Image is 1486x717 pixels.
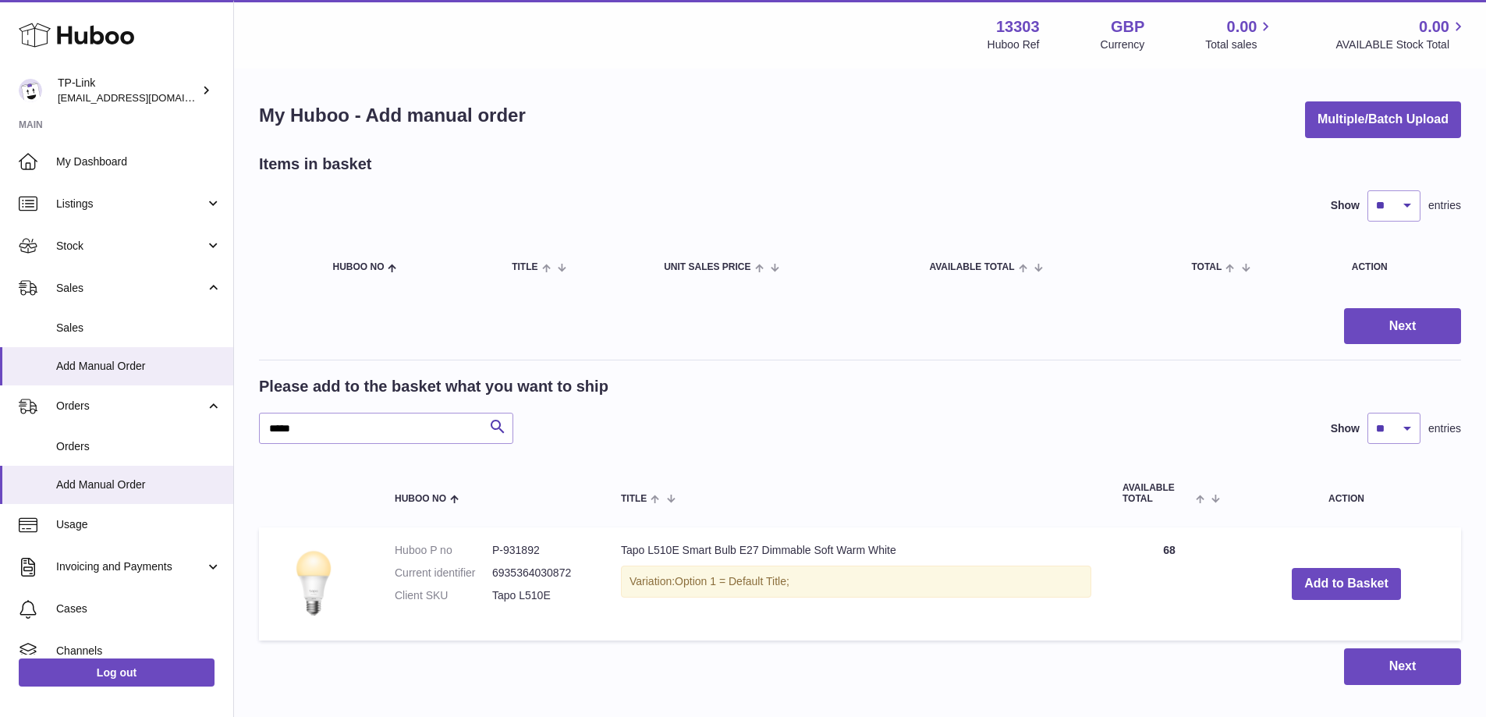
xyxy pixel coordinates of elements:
div: TP-Link [58,76,198,105]
span: Stock [56,239,205,254]
div: Currency [1101,37,1145,52]
a: 0.00 Total sales [1205,16,1275,52]
h1: My Huboo - Add manual order [259,103,526,128]
span: Total [1191,262,1222,272]
th: Action [1232,467,1461,519]
span: 0.00 [1227,16,1257,37]
h2: Please add to the basket what you want to ship [259,376,608,397]
button: Next [1344,648,1461,685]
dt: Huboo P no [395,543,492,558]
h2: Items in basket [259,154,372,175]
span: Listings [56,197,205,211]
img: gaby.chen@tp-link.com [19,79,42,102]
button: Multiple/Batch Upload [1305,101,1461,138]
span: entries [1428,198,1461,213]
td: Tapo L510E Smart Bulb E27 Dimmable Soft Warm White [605,527,1107,641]
strong: 13303 [996,16,1040,37]
span: Usage [56,517,222,532]
strong: GBP [1111,16,1144,37]
span: [EMAIL_ADDRESS][DOMAIN_NAME] [58,91,229,104]
span: entries [1428,421,1461,436]
span: My Dashboard [56,154,222,169]
button: Add to Basket [1292,568,1401,600]
span: Huboo no [332,262,384,272]
span: Huboo no [395,494,446,504]
dd: Tapo L510E [492,588,590,603]
span: Total sales [1205,37,1275,52]
span: Orders [56,399,205,414]
span: Sales [56,281,205,296]
span: AVAILABLE Stock Total [1335,37,1467,52]
span: AVAILABLE Total [1122,483,1192,503]
span: Orders [56,439,222,454]
td: 68 [1107,527,1232,641]
span: Add Manual Order [56,477,222,492]
span: 0.00 [1419,16,1449,37]
span: Invoicing and Payments [56,559,205,574]
div: Action [1352,262,1445,272]
img: Tapo L510E Smart Bulb E27 Dimmable Soft Warm White [275,543,353,621]
label: Show [1331,198,1360,213]
span: Add Manual Order [56,359,222,374]
span: Title [621,494,647,504]
dt: Current identifier [395,566,492,580]
dd: 6935364030872 [492,566,590,580]
a: 0.00 AVAILABLE Stock Total [1335,16,1467,52]
button: Next [1344,308,1461,345]
span: Sales [56,321,222,335]
span: AVAILABLE Total [929,262,1014,272]
dd: P-931892 [492,543,590,558]
span: Channels [56,644,222,658]
div: Variation: [621,566,1091,598]
span: Title [512,262,537,272]
span: Cases [56,602,222,616]
span: Option 1 = Default Title; [675,575,789,587]
span: Unit Sales Price [664,262,750,272]
label: Show [1331,421,1360,436]
dt: Client SKU [395,588,492,603]
a: Log out [19,658,215,687]
div: Huboo Ref [988,37,1040,52]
